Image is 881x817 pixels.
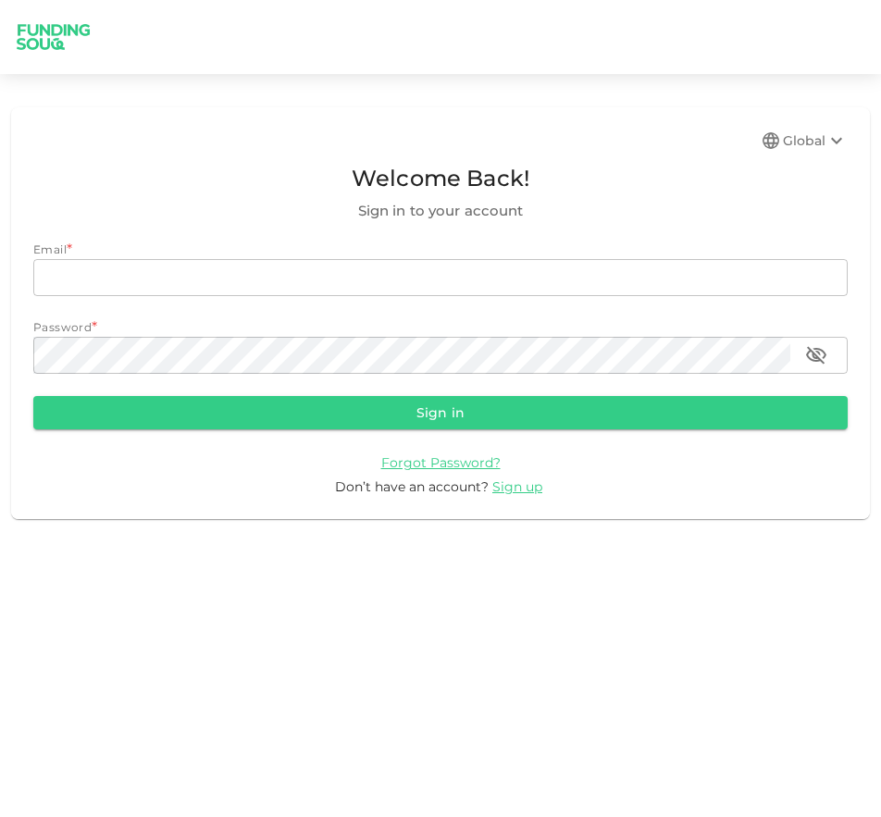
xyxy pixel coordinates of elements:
[33,200,848,222] span: Sign in to your account
[783,130,848,152] div: Global
[33,242,67,256] span: Email
[33,320,92,334] span: Password
[33,396,848,429] button: Sign in
[33,337,790,374] input: password
[381,453,501,471] a: Forgot Password?
[492,478,542,495] span: Sign up
[33,259,848,296] input: email
[7,13,100,62] img: logo
[335,478,489,495] span: Don’t have an account?
[381,454,501,471] span: Forgot Password?
[33,161,848,196] span: Welcome Back!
